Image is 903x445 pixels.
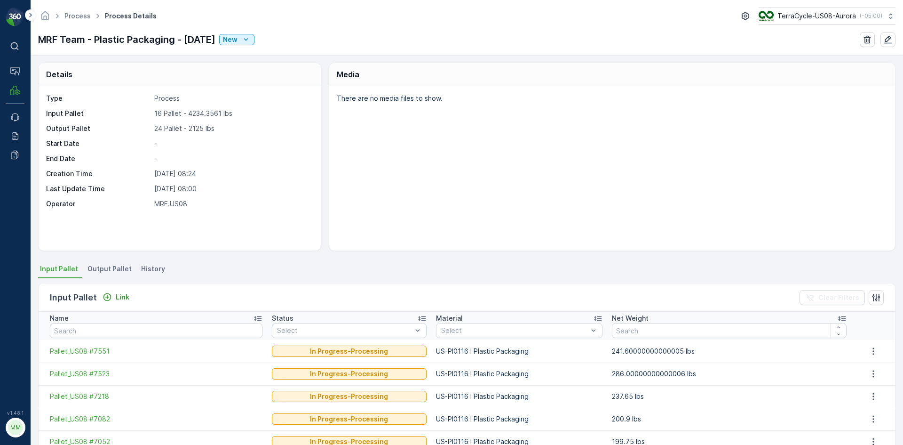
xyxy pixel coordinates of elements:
[6,410,24,416] span: v 1.48.1
[310,347,388,356] p: In Progress-Processing
[612,314,649,323] p: Net Weight
[50,392,262,401] a: Pallet_US08 #7218
[8,420,23,435] div: MM
[38,32,215,47] p: MRF Team - Plastic Packaging - [DATE]
[431,340,607,363] td: US-PI0116 I Plastic Packaging
[272,314,293,323] p: Status
[441,326,588,335] p: Select
[759,11,774,21] img: image_ci7OI47.png
[87,264,132,274] span: Output Pallet
[223,35,238,44] p: New
[154,154,311,163] p: -
[141,264,165,274] span: History
[46,69,72,80] p: Details
[310,369,388,379] p: In Progress-Processing
[310,392,388,401] p: In Progress-Processing
[337,94,885,103] p: There are no media files to show.
[431,408,607,430] td: US-PI0116 I Plastic Packaging
[337,69,359,80] p: Media
[777,11,856,21] p: TerraCycle-US08-Aurora
[607,363,851,385] td: 286.00000000000006 lbs
[431,363,607,385] td: US-PI0116 I Plastic Packaging
[46,109,150,118] p: Input Pallet
[50,369,262,379] a: Pallet_US08 #7523
[50,347,262,356] a: Pallet_US08 #7551
[46,124,150,133] p: Output Pallet
[50,323,262,338] input: Search
[272,346,426,357] button: In Progress-Processing
[272,413,426,425] button: In Progress-Processing
[99,291,133,303] button: Link
[277,326,412,335] p: Select
[46,94,150,103] p: Type
[272,368,426,380] button: In Progress-Processing
[6,8,24,26] img: logo
[759,8,895,24] button: TerraCycle-US08-Aurora(-05:00)
[40,264,78,274] span: Input Pallet
[860,12,882,20] p: ( -05:00 )
[154,109,311,118] p: 16 Pallet - 4234.3561 lbs
[154,94,311,103] p: Process
[154,199,311,209] p: MRF.US08
[154,184,311,194] p: [DATE] 08:00
[612,323,847,338] input: Search
[436,314,463,323] p: Material
[431,385,607,408] td: US-PI0116 I Plastic Packaging
[607,385,851,408] td: 237.65 lbs
[64,12,91,20] a: Process
[6,418,24,437] button: MM
[46,154,150,163] p: End Date
[46,184,150,194] p: Last Update Time
[50,414,262,424] a: Pallet_US08 #7082
[154,124,311,133] p: 24 Pallet - 2125 lbs
[310,414,388,424] p: In Progress-Processing
[219,34,254,45] button: New
[800,290,865,305] button: Clear Filters
[46,199,150,209] p: Operator
[154,169,311,178] p: [DATE] 08:24
[607,408,851,430] td: 200.9 lbs
[40,14,50,22] a: Homepage
[154,139,311,148] p: -
[818,293,859,302] p: Clear Filters
[272,391,426,402] button: In Progress-Processing
[46,139,150,148] p: Start Date
[50,291,97,304] p: Input Pallet
[103,11,158,21] span: Process Details
[607,340,851,363] td: 241.60000000000005 lbs
[116,292,129,302] p: Link
[50,314,69,323] p: Name
[46,169,150,178] p: Creation Time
